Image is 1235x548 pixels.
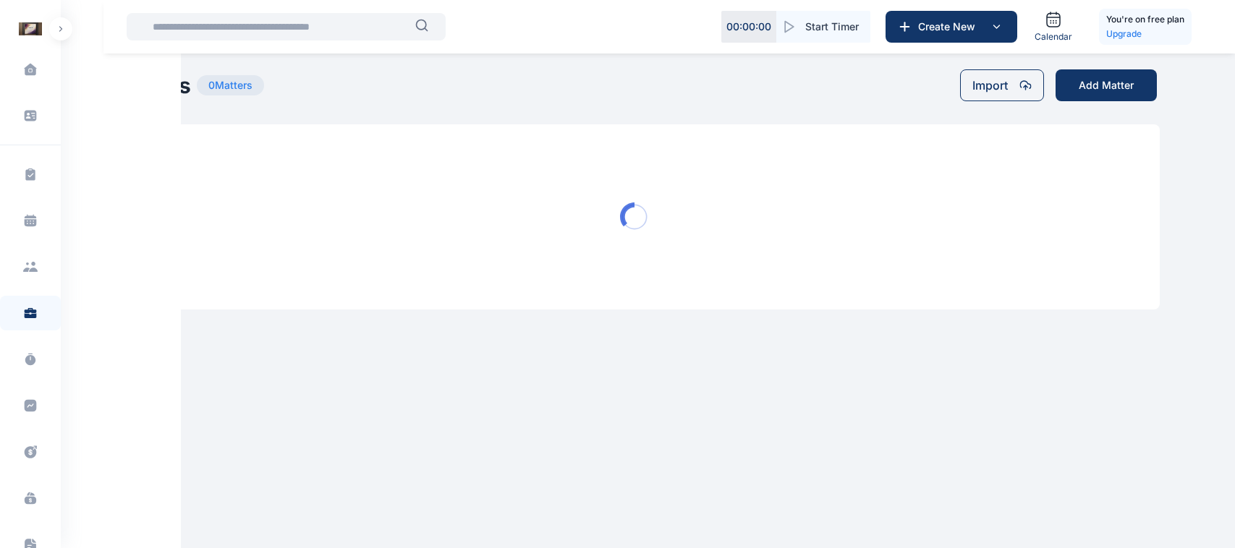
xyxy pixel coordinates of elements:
[912,20,988,34] span: Create New
[1106,27,1184,41] a: Upgrade
[197,75,264,95] span: 0 Matters
[776,11,870,43] button: Start Timer
[960,69,1044,101] button: Import
[726,20,771,34] p: 00 : 00 : 00
[886,11,1017,43] button: Create New
[1029,5,1078,48] a: Calendar
[805,20,859,34] span: Start Timer
[1056,69,1157,101] button: Add Matter
[1035,31,1072,43] span: Calendar
[1106,12,1184,27] h5: You're on free plan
